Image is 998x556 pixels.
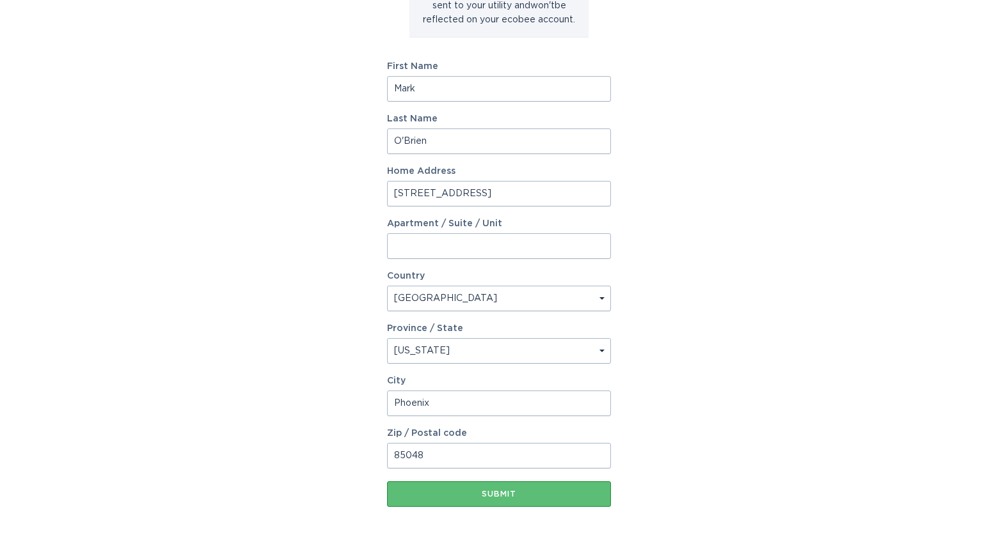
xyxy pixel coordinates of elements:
[387,272,425,281] label: Country
[387,219,611,228] label: Apartment / Suite / Unit
[387,62,611,71] label: First Name
[387,429,611,438] label: Zip / Postal code
[387,167,611,176] label: Home Address
[387,114,611,123] label: Last Name
[387,324,463,333] label: Province / State
[387,481,611,507] button: Submit
[393,490,605,498] div: Submit
[387,376,611,385] label: City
